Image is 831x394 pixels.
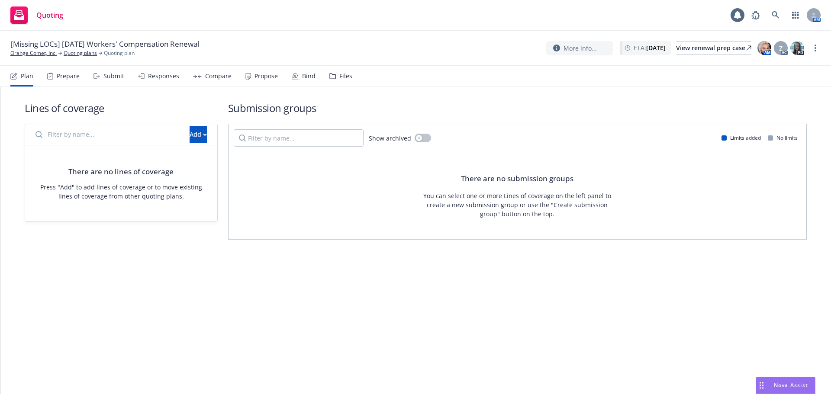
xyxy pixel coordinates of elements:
[205,73,232,80] div: Compare
[421,191,614,218] div: You can select one or more Lines of coverage on the left panel to create a new submission group o...
[676,42,751,54] div: View renewal prep case
[10,39,199,49] span: [Missing LOCs] [DATE] Workers' Compensation Renewal
[57,73,80,80] div: Prepare
[790,41,804,55] img: photo
[234,129,364,147] input: Filter by name...
[756,377,767,394] div: Drag to move
[339,73,352,80] div: Files
[747,6,764,24] a: Report a Bug
[103,73,124,80] div: Submit
[25,101,218,115] h1: Lines of coverage
[757,41,771,55] img: photo
[646,44,666,52] strong: [DATE]
[721,134,761,141] div: Limits added
[756,377,815,394] button: Nova Assist
[787,6,804,24] a: Switch app
[64,49,97,57] a: Quoting plans
[779,44,783,53] span: Z
[676,41,751,55] a: View renewal prep case
[7,3,67,27] a: Quoting
[190,126,207,143] button: Add
[564,44,597,53] span: More info...
[768,134,798,141] div: No limits
[810,43,821,53] a: more
[767,6,784,24] a: Search
[21,73,33,80] div: Plan
[546,41,613,55] button: More info...
[254,73,278,80] div: Propose
[774,381,808,389] span: Nova Assist
[228,101,807,115] h1: Submission groups
[104,49,135,57] span: Quoting plan
[68,166,174,177] span: There are no lines of coverage
[30,126,184,143] input: Filter by name...
[369,134,411,143] span: Show archived
[302,73,316,80] div: Bind
[148,73,179,80] div: Responses
[39,183,203,201] span: Press "Add" to add lines of coverage or to move existing lines of coverage from other quoting plans.
[634,43,666,52] span: ETA :
[10,49,57,57] a: Orange Comet, Inc.
[36,12,63,19] span: Quoting
[461,173,573,184] div: There are no submission groups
